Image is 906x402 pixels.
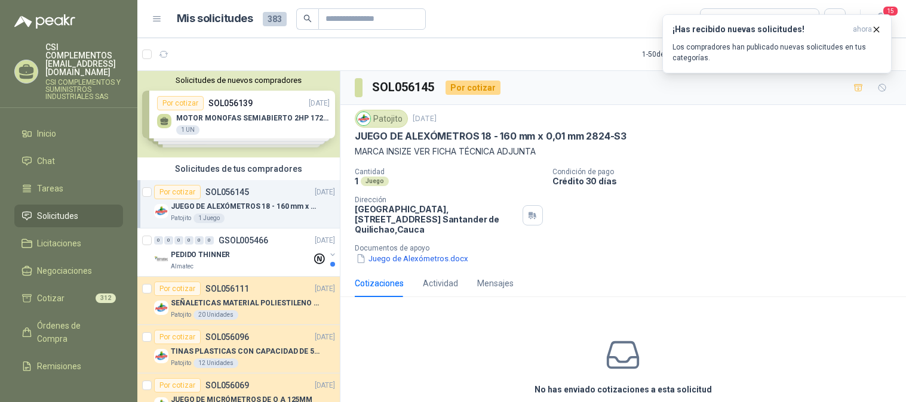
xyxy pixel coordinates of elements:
p: [DATE] [315,380,335,391]
button: Solicitudes de nuevos compradores [142,76,335,85]
button: 15 [870,8,892,30]
p: CSI COMPLEMENTOS Y SUMINISTROS INDUSTRIALES SAS [45,79,123,100]
a: Negociaciones [14,259,123,282]
a: Cotizar312 [14,287,123,310]
p: PEDIDO THINNER [171,249,230,261]
div: 0 [205,236,214,245]
div: 0 [174,236,183,245]
p: Patojito [171,310,191,320]
p: SOL056096 [205,333,249,341]
p: Cantidad [355,168,543,176]
button: Juego de Alexómetros.docx [355,252,469,265]
p: Documentos de apoyo [355,244,901,252]
a: Por cotizarSOL056096[DATE] Company LogoTINAS PLASTICAS CON CAPACIDAD DE 50 KGPatojito12 Unidades [137,325,340,373]
p: Almatec [171,262,194,271]
p: Condición de pago [552,168,901,176]
img: Company Logo [154,204,168,218]
span: search [303,14,312,23]
span: ahora [853,24,872,35]
a: Órdenes de Compra [14,314,123,350]
p: [DATE] [315,235,335,246]
p: [GEOGRAPHIC_DATA], [STREET_ADDRESS] Santander de Quilichao , Cauca [355,204,518,234]
p: SOL056111 [205,285,249,293]
p: JUEGO DE ALEXÓMETROS 18 - 160 mm x 0,01 mm 2824-S3 [171,201,320,212]
p: 1 [355,176,358,186]
p: MARCA INSIZE VER FICHA TÉCNICA ADJUNTA [355,145,892,158]
div: 20 Unidades [194,310,238,320]
div: Por cotizar [154,330,201,344]
button: ¡Has recibido nuevas solicitudes!ahora Los compradores han publicado nuevas solicitudes en tus ca... [662,14,892,73]
a: 0 0 0 0 0 0 GSOL005466[DATE] Company LogoPEDIDO THINNERAlmatec [154,233,337,271]
span: Solicitudes [37,209,78,222]
a: Tareas [14,177,123,200]
span: Licitaciones [37,237,81,250]
p: Dirección [355,196,518,204]
p: Patojito [171,358,191,368]
span: 312 [96,293,116,303]
h3: ¡Has recibido nuevas solicitudes! [672,24,848,35]
p: JUEGO DE ALEXÓMETROS 18 - 160 mm x 0,01 mm 2824-S3 [355,130,626,143]
p: [DATE] [315,332,335,343]
a: Chat [14,150,123,172]
span: Órdenes de Compra [37,319,112,345]
div: 1 Juego [194,214,225,223]
p: Los compradores han publicado nuevas solicitudes en tus categorías. [672,42,882,63]
div: 0 [164,236,173,245]
span: Inicio [37,127,56,140]
div: Mensajes [477,277,514,290]
p: Crédito 30 días [552,176,901,186]
img: Company Logo [154,349,168,363]
div: 1 - 50 de 286 [642,45,715,64]
a: Inicio [14,122,123,145]
a: Licitaciones [14,232,123,255]
p: SOL056069 [205,381,249,389]
p: [DATE] [315,283,335,295]
img: Company Logo [154,301,168,315]
h3: SOL056145 [372,78,436,97]
p: [DATE] [315,187,335,198]
div: Por cotizar [446,81,500,95]
div: 0 [185,236,194,245]
img: Company Logo [357,112,370,125]
div: Patojito [355,110,408,128]
span: Tareas [37,182,63,195]
img: Company Logo [154,252,168,267]
a: Remisiones [14,355,123,378]
img: Logo peakr [14,14,75,29]
div: Solicitudes de nuevos compradoresPor cotizarSOL056139[DATE] MOTOR MONOFAS SEMIABIERTO 2HP 1720RPM... [137,71,340,157]
p: Patojito [171,214,191,223]
div: Todas [708,13,733,26]
span: Cotizar [37,292,65,305]
a: Por cotizarSOL056145[DATE] Company LogoJUEGO DE ALEXÓMETROS 18 - 160 mm x 0,01 mm 2824-S3Patojito... [137,180,340,228]
p: SOL056145 [205,188,249,196]
p: GSOL005466 [219,236,268,245]
span: 15 [882,5,899,17]
h3: No has enviado cotizaciones a esta solicitud [535,383,712,396]
div: Cotizaciones [355,277,404,290]
div: Por cotizar [154,378,201,392]
span: 383 [263,12,287,26]
p: TINAS PLASTICAS CON CAPACIDAD DE 50 KG [171,346,320,357]
h1: Mis solicitudes [177,10,253,27]
p: SEÑALETICAS MATERIAL POLIESTILENO CON VINILO LAMINADO CALIBRE 60 [171,298,320,309]
div: 0 [195,236,204,245]
div: Solicitudes de tus compradores [137,157,340,180]
div: Por cotizar [154,282,201,296]
div: 12 Unidades [194,358,238,368]
a: Solicitudes [14,205,123,227]
span: Chat [37,154,55,168]
p: [DATE] [413,113,437,125]
span: Negociaciones [37,264,92,277]
div: Actividad [423,277,458,290]
span: Remisiones [37,360,81,373]
div: Juego [361,177,389,186]
a: Por cotizarSOL056111[DATE] Company LogoSEÑALETICAS MATERIAL POLIESTILENO CON VINILO LAMINADO CALI... [137,277,340,325]
div: 0 [154,236,163,245]
div: Por cotizar [154,185,201,199]
p: CSI COMPLEMENTOS [EMAIL_ADDRESS][DOMAIN_NAME] [45,43,123,76]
